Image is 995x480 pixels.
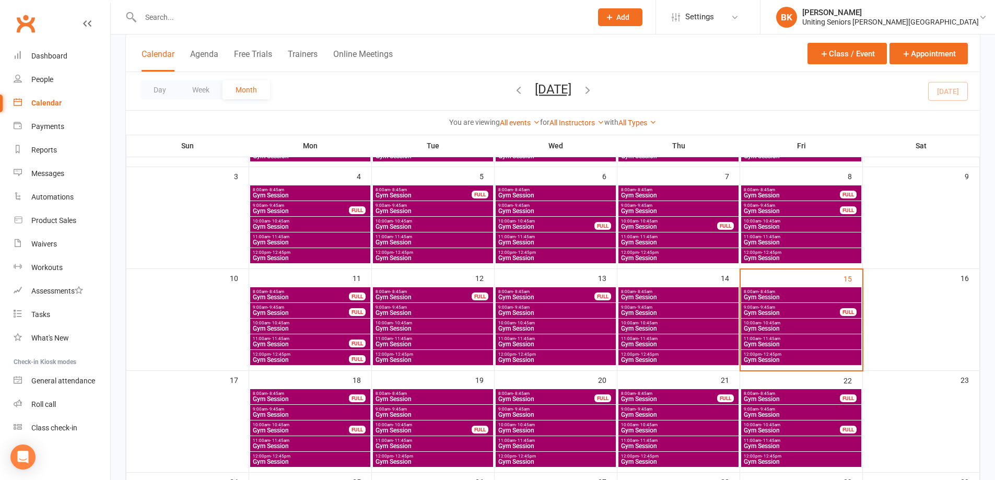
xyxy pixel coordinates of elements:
span: - 11:45am [761,336,780,341]
span: Gym Session [621,427,736,434]
span: Gym Session [498,224,595,230]
span: 12:00pm [621,352,736,357]
div: Product Sales [31,216,76,225]
span: - 11:45am [516,336,535,341]
div: FULL [349,394,366,402]
span: 8:00am [498,188,614,192]
div: Calendar [31,99,62,107]
span: Gym Session [621,208,736,214]
a: Roll call [14,393,110,416]
div: Uniting Seniors [PERSON_NAME][GEOGRAPHIC_DATA] [802,17,979,27]
span: 9:00am [252,305,349,310]
span: Gym Session [498,208,614,214]
span: - 12:45pm [271,352,290,357]
button: Day [141,80,179,99]
span: - 8:45am [390,289,407,294]
span: Gym Session [252,224,368,230]
span: - 8:45am [390,188,407,192]
span: - 9:45am [390,305,407,310]
span: Gym Session [498,310,614,316]
span: Gym Session [375,396,491,402]
span: Gym Session [621,310,736,316]
strong: with [604,118,618,126]
span: Gym Session [621,341,736,347]
a: All events [500,119,540,127]
span: Gym Session [498,357,614,363]
span: - 11:45am [761,235,780,239]
span: - 11:45am [638,235,658,239]
span: 8:00am [621,188,736,192]
a: Messages [14,162,110,185]
div: 19 [475,371,494,388]
span: Gym Session [743,412,859,418]
span: Add [616,13,629,21]
span: - 9:45am [636,407,652,412]
div: 16 [961,269,979,286]
span: - 9:45am [390,203,407,208]
span: Gym Session [375,294,472,300]
span: Gym Session [498,396,595,402]
span: - 10:45am [516,219,535,224]
span: Gym Session [375,208,491,214]
span: Gym Session [621,239,736,245]
a: Reports [14,138,110,162]
div: FULL [349,308,366,316]
span: Gym Session [498,192,614,198]
div: Messages [31,169,64,178]
span: 8:00am [743,188,840,192]
span: 8:00am [375,289,472,294]
div: FULL [594,394,611,402]
div: 18 [353,371,371,388]
span: 9:00am [621,203,736,208]
th: Tue [372,135,495,157]
span: Gym Session [743,325,859,332]
span: 11:00am [621,336,736,341]
div: FULL [349,292,366,300]
span: 12:00pm [375,250,491,255]
span: - 12:45pm [639,352,659,357]
span: 9:00am [498,305,614,310]
span: - 9:45am [267,203,284,208]
span: 10:00am [375,219,491,224]
span: - 10:45am [761,219,780,224]
span: Gym Session [252,427,349,434]
span: Gym Session [252,412,368,418]
span: - 8:45am [267,391,284,396]
div: 3 [234,167,249,184]
span: 8:00am [375,188,472,192]
span: Gym Session [743,357,859,363]
div: 17 [230,371,249,388]
th: Fri [740,135,863,157]
span: 8:00am [498,391,595,396]
span: - 9:45am [636,203,652,208]
a: Product Sales [14,209,110,232]
span: 9:00am [621,305,736,310]
div: FULL [840,191,857,198]
div: Open Intercom Messenger [10,444,36,470]
button: Appointment [889,43,968,64]
span: 10:00am [498,321,614,325]
span: 8:00am [498,289,595,294]
span: Gym Session [743,224,859,230]
button: Week [179,80,223,99]
span: Gym Session [621,224,718,230]
span: - 10:45am [761,321,780,325]
div: 9 [965,167,979,184]
span: - 8:45am [758,289,775,294]
div: 21 [721,371,740,388]
span: - 8:45am [513,188,530,192]
span: - 12:45pm [516,250,536,255]
a: All Instructors [549,119,604,127]
span: Gym Session [375,239,491,245]
span: - 12:45pm [762,352,781,357]
a: Payments [14,115,110,138]
a: Waivers [14,232,110,256]
span: Gym Session [252,310,349,316]
span: Gym Session [621,325,736,332]
a: Automations [14,185,110,209]
span: - 10:45am [638,219,658,224]
span: - 10:45am [761,423,780,427]
span: Gym Session [498,239,614,245]
div: 13 [598,269,617,286]
div: 12 [475,269,494,286]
